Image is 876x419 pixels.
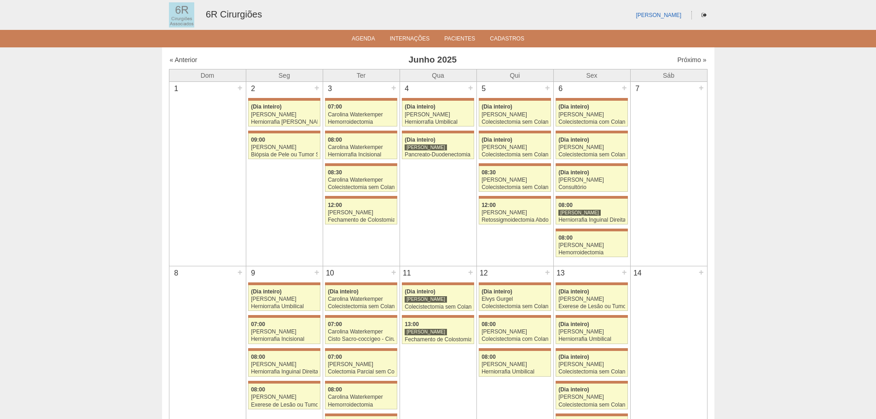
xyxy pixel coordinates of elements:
span: 07:00 [328,321,342,327]
a: (Dia inteiro) [PERSON_NAME] Consultório [556,166,627,192]
div: Hemorroidectomia [328,402,394,408]
div: [PERSON_NAME] [482,112,548,118]
div: [PERSON_NAME] [558,112,625,118]
div: Colecistectomia com Colangiografia VL [482,336,548,342]
span: 08:00 [328,386,342,393]
div: Carolina Waterkemper [328,112,394,118]
div: Hemorroidectomia [328,119,394,125]
div: Key: Maria Braido [248,348,320,351]
div: Pancreato-Duodenectomia com Linfadenectomia [405,152,471,158]
div: [PERSON_NAME] [405,328,447,335]
a: 07:00 [PERSON_NAME] Herniorrafia Incisional [248,318,320,344]
span: 08:00 [482,354,496,360]
div: 13 [554,266,568,280]
div: Colecistectomia sem Colangiografia VL [558,369,625,375]
div: Key: Maria Braido [479,282,551,285]
div: [PERSON_NAME] [405,144,447,151]
div: Key: Maria Braido [248,282,320,285]
span: 07:00 [328,354,342,360]
div: + [697,266,705,278]
span: (Dia inteiro) [405,288,435,295]
div: Fechamento de Colostomia ou Enterostomia [328,217,394,223]
div: [PERSON_NAME] [405,296,447,303]
div: Retossigmoidectomia Abdominal [482,217,548,223]
div: Colecistectomia sem Colangiografia VL [328,304,394,310]
div: Hemorroidectomia [558,250,625,256]
div: Carolina Waterkemper [328,329,394,335]
div: 7 [631,82,645,96]
a: (Dia inteiro) [PERSON_NAME] Colecistectomia sem Colangiografia VL [479,101,551,126]
a: 12:00 [PERSON_NAME] Retossigmoidectomia Abdominal [479,199,551,224]
div: 2 [246,82,261,96]
div: [PERSON_NAME] [558,296,625,302]
a: 08:00 [PERSON_NAME] Exerese de Lesão ou Tumor de Pele [248,384,320,409]
div: Key: Maria Braido [556,229,627,231]
span: 13:00 [405,321,419,327]
div: Herniorrafia [PERSON_NAME] [251,119,318,125]
a: 08:30 Carolina Waterkemper Colecistectomia sem Colangiografia VL [325,166,397,192]
div: Key: Maria Braido [479,131,551,133]
div: [PERSON_NAME] [558,394,625,400]
div: Key: Maria Braido [325,381,397,384]
div: 3 [323,82,337,96]
a: 08:00 [PERSON_NAME] Herniorrafia Inguinal Direita [556,199,627,224]
span: (Dia inteiro) [482,137,512,143]
div: Key: Maria Braido [248,315,320,318]
div: [PERSON_NAME] [482,177,548,183]
div: Colectomia Parcial sem Colostomia [328,369,394,375]
div: Herniorrafia Umbilical [405,119,471,125]
a: (Dia inteiro) [PERSON_NAME] Colecistectomia com Colangiografia VL [556,101,627,126]
th: Qua [400,69,476,81]
span: 07:00 [251,321,265,327]
span: 08:00 [558,235,573,241]
a: (Dia inteiro) [PERSON_NAME] Colecistectomia sem Colangiografia [556,384,627,409]
h3: Junho 2025 [298,53,567,67]
div: Key: Maria Braido [556,348,627,351]
div: Key: Maria Braido [556,131,627,133]
div: Herniorrafia Inguinal Direita [558,217,625,223]
a: (Dia inteiro) [PERSON_NAME] Herniorrafia Umbilical [556,318,627,344]
div: Herniorrafia Umbilical [251,304,318,310]
div: + [621,266,628,278]
span: 08:00 [251,354,265,360]
div: Key: Maria Braido [479,315,551,318]
div: + [544,266,551,278]
span: 07:00 [328,103,342,110]
div: Key: Maria Braido [556,98,627,101]
a: (Dia inteiro) [PERSON_NAME] Colecistectomia sem Colangiografia VL [556,351,627,377]
div: Biópsia de Pele ou Tumor Superficial [251,152,318,158]
a: (Dia inteiro) [PERSON_NAME] Herniorrafia Umbilical [248,285,320,311]
div: Key: Maria Braido [325,196,397,199]
div: Colecistectomia sem Colangiografia VL [482,304,548,310]
div: Key: Maria Braido [402,282,474,285]
a: 08:00 [PERSON_NAME] Colecistectomia com Colangiografia VL [479,318,551,344]
div: + [236,82,244,94]
div: 12 [477,266,491,280]
div: [PERSON_NAME] [558,177,625,183]
div: + [390,266,398,278]
span: (Dia inteiro) [328,288,359,295]
span: 09:00 [251,137,265,143]
span: 08:30 [328,169,342,176]
span: 08:00 [328,137,342,143]
div: Exerese de Lesão ou Tumor de Pele [251,402,318,408]
div: [PERSON_NAME] [251,394,318,400]
a: (Dia inteiro) [PERSON_NAME] Exerese de Lesão ou Tumor de Pele [556,285,627,311]
div: Herniorrafia Incisional [251,336,318,342]
div: Herniorrafia Umbilical [558,336,625,342]
div: Key: Maria Braido [556,315,627,318]
div: + [697,82,705,94]
a: 08:00 [PERSON_NAME] Herniorrafia Inguinal Direita [248,351,320,377]
a: [PERSON_NAME] [636,12,681,18]
a: Cadastros [490,35,524,45]
div: 10 [323,266,337,280]
div: [PERSON_NAME] [328,210,394,216]
div: Colecistectomia sem Colangiografia VL [558,152,625,158]
div: [PERSON_NAME] [251,144,318,150]
span: (Dia inteiro) [558,321,589,327]
div: Key: Maria Braido [325,131,397,133]
div: Key: Maria Braido [479,348,551,351]
span: (Dia inteiro) [558,169,589,176]
span: (Dia inteiro) [405,137,435,143]
div: Key: Maria Braido [402,131,474,133]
